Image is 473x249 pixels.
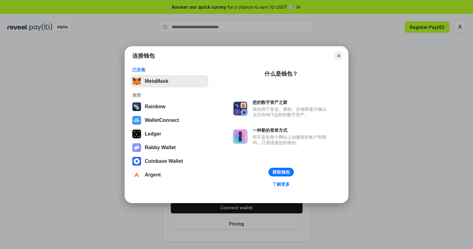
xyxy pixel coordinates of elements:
div: Ledger [145,131,161,137]
div: Argent [145,172,161,178]
div: MetaMask [145,78,168,84]
div: 而不是在每个网站上创建新的账户和密码，只需连接您的钱包。 [253,134,329,145]
div: 钱包用于发送、接收、存储和显示像以太坊和NFT这样的数字资产。 [253,106,329,118]
img: svg+xml,%3Csvg%20width%3D%2228%22%20height%3D%2228%22%20viewBox%3D%220%200%2028%2028%22%20fill%3D... [132,157,141,166]
div: 推荐 [132,92,206,98]
button: 获取钱包 [268,168,294,176]
div: 什么是钱包？ [264,70,298,78]
img: svg+xml,%3Csvg%20width%3D%22120%22%20height%3D%22120%22%20viewBox%3D%220%200%20120%20120%22%20fil... [132,102,141,111]
button: WalletConnect [130,114,208,127]
div: Rainbow [145,104,166,109]
div: 了解更多 [272,181,290,187]
button: Ledger [130,128,208,140]
div: Rabby Wallet [145,145,176,150]
button: Argent [130,169,208,181]
img: svg+xml,%3Csvg%20width%3D%2228%22%20height%3D%2228%22%20viewBox%3D%220%200%2028%2028%22%20fill%3D... [132,116,141,125]
div: 您的数字资产之家 [253,100,329,105]
button: Rabby Wallet [130,141,208,154]
button: MetaMask [130,75,208,87]
button: Close [334,51,343,60]
div: WalletConnect [145,118,179,123]
div: 一种新的登录方式 [253,127,329,133]
div: Coinbase Wallet [145,158,183,164]
img: svg+xml,%3Csvg%20xmlns%3D%22http%3A%2F%2Fwww.w3.org%2F2000%2Fsvg%22%20width%3D%2228%22%20height%3... [132,130,141,138]
img: svg+xml,%3Csvg%20xmlns%3D%22http%3A%2F%2Fwww.w3.org%2F2000%2Fsvg%22%20fill%3D%22none%22%20viewBox... [233,101,248,116]
div: 已安装 [132,67,206,73]
h1: 连接钱包 [132,52,155,60]
button: Rainbow [130,100,208,113]
div: 获取钱包 [272,169,290,175]
img: svg+xml,%3Csvg%20width%3D%2228%22%20height%3D%2228%22%20viewBox%3D%220%200%2028%2028%22%20fill%3D... [132,171,141,179]
img: svg+xml,%3Csvg%20fill%3D%22none%22%20height%3D%2233%22%20viewBox%3D%220%200%2035%2033%22%20width%... [132,77,141,86]
button: Coinbase Wallet [130,155,208,167]
img: svg+xml,%3Csvg%20xmlns%3D%22http%3A%2F%2Fwww.w3.org%2F2000%2Fsvg%22%20fill%3D%22none%22%20viewBox... [233,129,248,144]
img: svg+xml,%3Csvg%20xmlns%3D%22http%3A%2F%2Fwww.w3.org%2F2000%2Fsvg%22%20fill%3D%22none%22%20viewBox... [132,143,141,152]
a: 了解更多 [269,180,294,188]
